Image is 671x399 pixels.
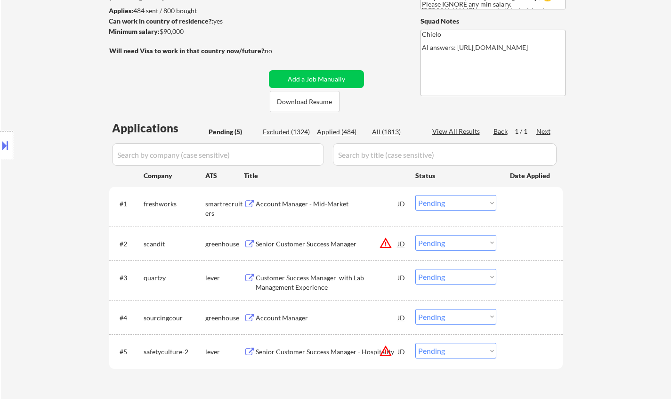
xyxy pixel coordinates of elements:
div: Date Applied [510,171,551,180]
button: warning_amber [379,236,392,250]
div: yes [109,16,263,26]
div: View All Results [432,127,483,136]
div: All (1813) [372,127,419,137]
div: Customer Success Manager with Lab Management Experience [256,273,398,292]
div: JD [397,343,406,360]
div: safetyculture-2 [144,347,205,357]
div: #4 [120,313,136,323]
div: #3 [120,273,136,283]
div: freshworks [144,199,205,209]
div: greenhouse [205,239,244,249]
div: smartrecruiters [205,199,244,218]
div: Account Manager - Mid-Market [256,199,398,209]
div: JD [397,269,406,286]
strong: Will need Visa to work in that country now/future?: [109,47,266,55]
strong: Can work in country of residence?: [109,17,213,25]
div: Account Manager [256,313,398,323]
div: Status [415,167,496,184]
div: Company [144,171,205,180]
div: ATS [205,171,244,180]
div: #2 [120,239,136,249]
strong: Minimum salary: [109,27,160,35]
strong: Applies: [109,7,133,15]
div: JD [397,195,406,212]
div: Pending (5) [209,127,256,137]
button: Add a Job Manually [269,70,364,88]
div: lever [205,347,244,357]
div: 484 sent / 800 bought [109,6,266,16]
div: quartzy [144,273,205,283]
div: Senior Customer Success Manager [256,239,398,249]
input: Search by company (case sensitive) [112,143,324,166]
div: Title [244,171,406,180]
div: #5 [120,347,136,357]
div: $90,000 [109,27,266,36]
div: JD [397,235,406,252]
input: Search by title (case sensitive) [333,143,557,166]
div: 1 / 1 [515,127,536,136]
div: lever [205,273,244,283]
div: Excluded (1324) [263,127,310,137]
div: Senior Customer Success Manager - Hospitality [256,347,398,357]
div: sourcingcour [144,313,205,323]
div: JD [397,309,406,326]
button: Download Resume [270,91,340,112]
div: Squad Notes [420,16,566,26]
div: Applied (484) [317,127,364,137]
div: Back [493,127,509,136]
button: warning_amber [379,344,392,358]
div: greenhouse [205,313,244,323]
div: no [265,46,291,56]
div: Next [536,127,551,136]
div: scandit [144,239,205,249]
